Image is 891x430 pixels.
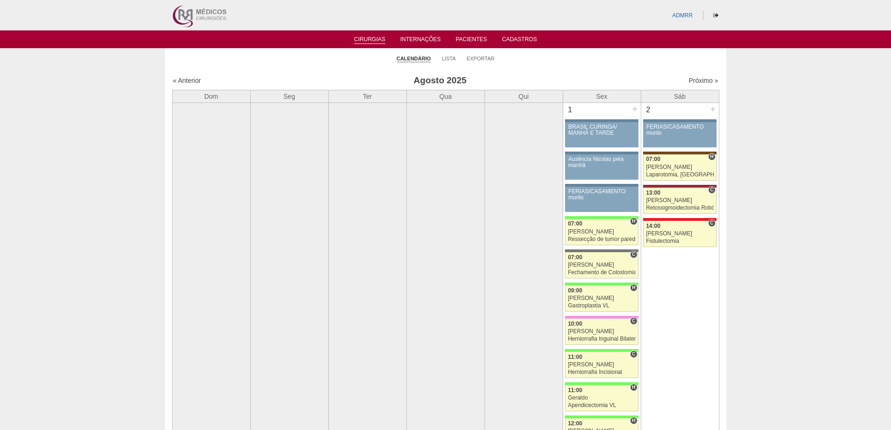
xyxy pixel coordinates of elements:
[646,172,714,178] div: Laparotomia, [GEOGRAPHIC_DATA], Drenagem, Bridas
[172,90,250,102] th: Dom
[565,385,638,411] a: H 11:00 Geraldo Apendicectomia VL
[568,420,582,427] span: 12:00
[565,219,638,245] a: H 07:00 [PERSON_NAME] Ressecção de tumor parede abdominal pélvica
[565,415,638,418] div: Key: Brasil
[568,270,636,276] div: Fechamento de Colostomia ou Enterostomia
[630,218,637,225] span: Hospital
[485,90,563,102] th: Qui
[565,316,638,319] div: Key: Albert Einstein
[646,231,714,237] div: [PERSON_NAME]
[568,124,635,136] div: BRASIL CURINGA/ MANHÃ E TARDE
[568,369,636,375] div: Herniorrafia Incisional
[354,36,385,44] a: Cirurgias
[565,283,638,285] div: Key: Brasil
[442,55,456,62] a: Lista
[568,236,636,242] div: Ressecção de tumor parede abdominal pélvica
[643,152,716,154] div: Key: Santa Joana
[467,55,495,62] a: Exportar
[568,262,636,268] div: [PERSON_NAME]
[646,124,713,136] div: FÉRIAS/CASAMENTO murilo
[643,185,716,188] div: Key: Sírio Libanês
[643,221,716,247] a: C 14:00 [PERSON_NAME] Fistulectomia
[250,90,328,102] th: Seg
[709,103,717,115] div: +
[568,229,636,235] div: [PERSON_NAME]
[397,55,431,62] a: Calendário
[568,395,636,401] div: Geraldo
[568,254,582,261] span: 07:00
[708,186,715,194] span: Consultório
[568,156,635,168] div: Ausência Nicolas pela manhã
[568,303,636,309] div: Gastroplastia VL
[646,189,660,196] span: 13:00
[565,154,638,180] a: Ausência Nicolas pela manhã
[641,90,719,102] th: Sáb
[630,251,637,258] span: Consultório
[565,184,638,187] div: Key: Aviso
[173,77,201,84] a: « Anterior
[630,350,637,358] span: Consultório
[328,90,406,102] th: Ter
[646,164,714,170] div: [PERSON_NAME]
[568,220,582,227] span: 07:00
[643,188,716,214] a: C 13:00 [PERSON_NAME] Retossigmoidectomia Robótica
[630,417,637,424] span: Hospital
[646,156,660,162] span: 07:00
[708,153,715,160] span: Hospital
[565,349,638,352] div: Key: Brasil
[708,219,715,227] span: Consultório
[643,119,716,122] div: Key: Aviso
[565,252,638,278] a: C 07:00 [PERSON_NAME] Fechamento de Colostomia ou Enterostomia
[643,154,716,181] a: H 07:00 [PERSON_NAME] Laparotomia, [GEOGRAPHIC_DATA], Drenagem, Bridas
[646,197,714,204] div: [PERSON_NAME]
[406,90,485,102] th: Qua
[646,223,660,229] span: 14:00
[568,387,582,394] span: 11:00
[568,189,635,201] div: FÉRIAS/CASAMENTO murilo
[565,352,638,378] a: C 11:00 [PERSON_NAME] Herniorrafia Incisional
[563,103,578,117] div: 1
[565,152,638,154] div: Key: Aviso
[568,336,636,342] div: Herniorrafia Inguinal Bilateral
[688,77,718,84] a: Próximo »
[630,384,637,391] span: Hospital
[563,90,641,102] th: Sex
[568,295,636,301] div: [PERSON_NAME]
[713,13,718,18] i: Sair
[631,103,639,115] div: +
[400,36,441,45] a: Internações
[630,317,637,325] span: Consultório
[568,402,636,408] div: Apendicectomia VL
[565,319,638,345] a: C 10:00 [PERSON_NAME] Herniorrafia Inguinal Bilateral
[643,122,716,147] a: FÉRIAS/CASAMENTO murilo
[565,119,638,122] div: Key: Aviso
[568,321,582,327] span: 10:00
[502,36,537,45] a: Cadastros
[304,74,576,87] h3: Agosto 2025
[630,284,637,292] span: Hospital
[565,249,638,252] div: Key: Santa Catarina
[565,285,638,312] a: H 09:00 [PERSON_NAME] Gastroplastia VL
[643,218,716,221] div: Key: Assunção
[672,12,693,19] a: ADMRR
[565,382,638,385] div: Key: Brasil
[646,238,714,244] div: Fistulectomia
[565,216,638,219] div: Key: Brasil
[568,362,636,368] div: [PERSON_NAME]
[568,287,582,294] span: 09:00
[568,328,636,335] div: [PERSON_NAME]
[456,36,487,45] a: Pacientes
[565,122,638,147] a: BRASIL CURINGA/ MANHÃ E TARDE
[646,205,714,211] div: Retossigmoidectomia Robótica
[565,187,638,212] a: FÉRIAS/CASAMENTO murilo
[568,354,582,360] span: 11:00
[641,103,656,117] div: 2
